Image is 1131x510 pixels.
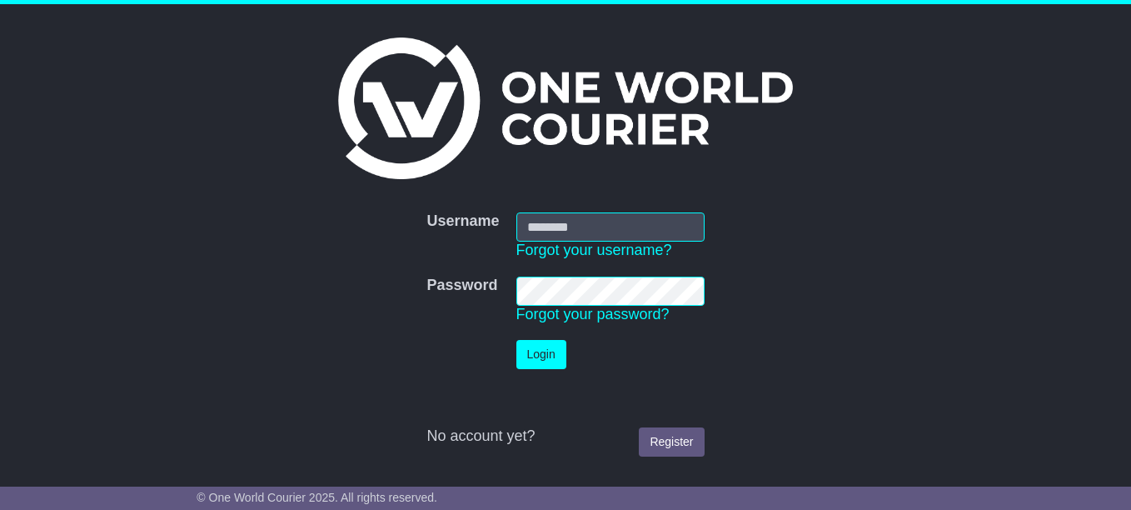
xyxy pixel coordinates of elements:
[516,340,566,369] button: Login
[516,306,670,322] a: Forgot your password?
[338,37,793,179] img: One World
[426,212,499,231] label: Username
[516,242,672,258] a: Forgot your username?
[426,277,497,295] label: Password
[197,491,437,504] span: © One World Courier 2025. All rights reserved.
[426,427,704,446] div: No account yet?
[639,427,704,457] a: Register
